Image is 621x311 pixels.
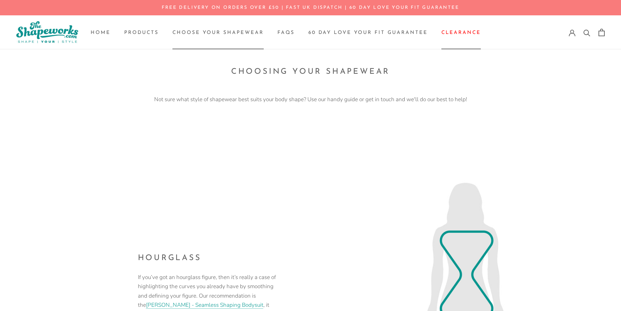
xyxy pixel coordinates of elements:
a: [PERSON_NAME] - Seamless Shaping Bodysuit [146,301,263,309]
a: Search [584,29,590,36]
a: FREE DELIVERY ON ORDERS OVER £50 | FAST UK DISPATCH | 60 day LOVE YOUR FIT GUARANTEE [162,5,459,10]
a: 60 Day Love Your Fit Guarantee60 Day Love Your Fit Guarantee [308,30,428,35]
a: ProductsProducts [124,30,159,35]
p: Not sure what style of shapewear best suits your body shape? Use our handy guide or get in touch ... [148,95,474,104]
h2: Hourglass [138,252,278,265]
nav: Main navigation [91,28,481,37]
a: ClearanceClearance [441,30,481,35]
a: FAQsFAQs [277,30,295,35]
img: The Shapeworks [16,21,78,43]
a: Choose your ShapewearChoose your Shapewear [172,30,264,35]
a: Open cart [599,29,605,36]
h1: Choosing your Shapewear [26,66,595,79]
a: HomeHome [91,30,111,35]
